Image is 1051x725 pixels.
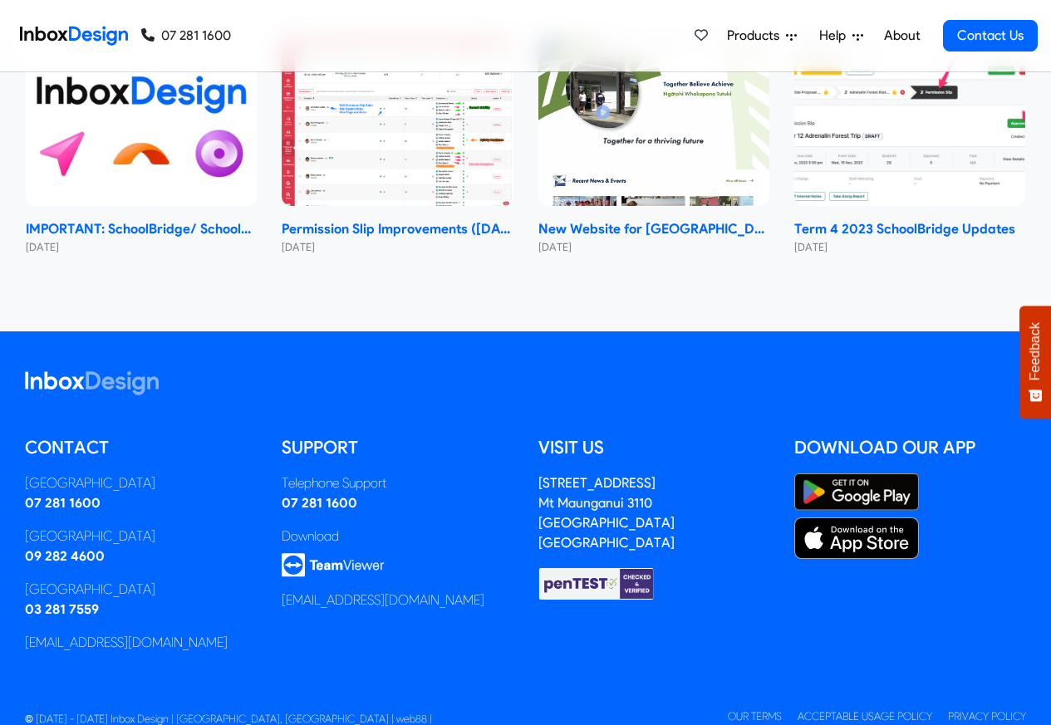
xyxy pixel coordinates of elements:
img: logo_inboxdesign_white.svg [25,371,159,395]
a: Term 4 2023 SchoolBridge Updates Term 4 2023 SchoolBridge Updates [DATE] [794,33,1025,256]
img: Term 4 2023 SchoolBridge Updates [794,33,1025,207]
a: 09 282 4600 [25,548,105,564]
img: Checked & Verified by penTEST [538,566,655,601]
img: New Website for Whangaparāoa College [538,33,769,207]
small: [DATE] [26,239,257,255]
small: [DATE] [794,239,1025,255]
h5: Download our App [794,435,1026,460]
a: Checked & Verified by penTEST [538,575,655,590]
a: [EMAIL_ADDRESS][DOMAIN_NAME] [282,592,484,608]
address: [STREET_ADDRESS] Mt Maunganui 3110 [GEOGRAPHIC_DATA] [GEOGRAPHIC_DATA] [538,475,675,551]
a: Acceptable Usage Policy [798,710,932,723]
strong: Permission Slip Improvements ([DATE]) [282,219,513,239]
img: Google Play Store [794,473,919,511]
a: About [879,19,925,52]
strong: New Website for [GEOGRAPHIC_DATA] [538,219,769,239]
a: 07 281 1600 [25,495,101,511]
span: Feedback [1028,322,1043,380]
a: 03 281 7559 [25,601,99,617]
a: IMPORTANT: SchoolBridge/ SchoolPoint Data- Sharing Information- NEW 2024 IMPORTANT: SchoolBridge/... [26,33,257,256]
a: New Website for Whangaparāoa College New Website for [GEOGRAPHIC_DATA] [DATE] [538,33,769,256]
span: Products [727,26,786,46]
div: [GEOGRAPHIC_DATA] [25,580,257,600]
div: Download [282,527,513,546]
div: [GEOGRAPHIC_DATA] [25,527,257,546]
a: [STREET_ADDRESS]Mt Maunganui 3110[GEOGRAPHIC_DATA][GEOGRAPHIC_DATA] [538,475,675,551]
h5: Contact [25,435,257,460]
strong: Term 4 2023 SchoolBridge Updates [794,219,1025,239]
a: Our Terms [728,710,782,723]
strong: IMPORTANT: SchoolBridge/ SchoolPoint Data- Sharing Information- NEW 2024 [26,219,257,239]
small: [DATE] [282,239,513,255]
div: [GEOGRAPHIC_DATA] [25,473,257,493]
span: © [DATE] - [DATE] Inbox Design | [GEOGRAPHIC_DATA], [GEOGRAPHIC_DATA] | web88 | [25,713,432,725]
a: Permission Slip Improvements (June 2024) Permission Slip Improvements ([DATE]) [DATE] [282,33,513,256]
img: logo_teamviewer.svg [282,553,385,577]
div: Telephone Support [282,473,513,493]
h5: Support [282,435,513,460]
a: Products [720,19,803,52]
a: 07 281 1600 [282,495,357,511]
a: [EMAIL_ADDRESS][DOMAIN_NAME] [25,634,228,650]
a: 07 281 1600 [141,26,231,46]
img: Permission Slip Improvements (June 2024) [282,33,513,207]
img: Apple App Store [794,517,919,559]
a: Help [813,19,870,52]
button: Feedback - Show survey [1019,306,1051,419]
a: Contact Us [943,20,1038,51]
small: [DATE] [538,239,769,255]
a: Privacy Policy [948,710,1026,723]
span: Help [819,26,852,46]
img: IMPORTANT: SchoolBridge/ SchoolPoint Data- Sharing Information- NEW 2024 [26,33,257,207]
h5: Visit us [538,435,770,460]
